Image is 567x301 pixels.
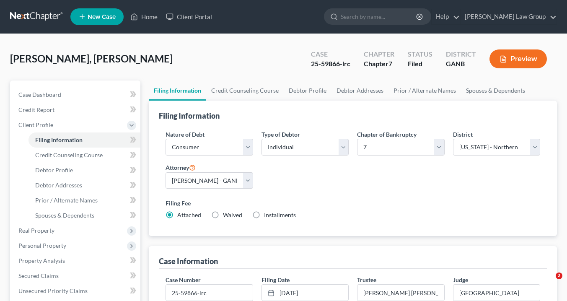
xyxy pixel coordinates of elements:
span: Credit Report [18,106,54,113]
div: Case Information [159,256,218,266]
label: Judge [453,275,468,284]
span: Personal Property [18,242,66,249]
span: Client Profile [18,121,53,128]
a: Prior / Alternate Names [388,80,461,101]
label: Attorney [166,162,196,172]
a: Secured Claims [12,268,140,283]
div: GANB [446,59,476,69]
div: Filed [408,59,432,69]
span: 2 [556,272,562,279]
span: Real Property [18,227,54,234]
label: Trustee [357,275,376,284]
span: [PERSON_NAME], [PERSON_NAME] [10,52,173,65]
input: -- [453,285,540,301]
div: 25-59866-lrc [311,59,350,69]
a: Credit Counseling Course [28,148,140,163]
span: Waived [223,211,242,218]
a: Credit Counseling Course [206,80,284,101]
iframe: Intercom live chat [539,272,559,293]
div: Filing Information [159,111,220,121]
a: Case Dashboard [12,87,140,102]
input: -- [357,285,444,301]
span: Unsecured Priority Claims [18,287,88,294]
a: Client Portal [162,9,216,24]
span: Prior / Alternate Names [35,197,98,204]
div: Status [408,49,432,59]
label: District [453,130,473,139]
span: Debtor Addresses [35,182,82,189]
a: Spouses & Dependents [28,208,140,223]
span: Installments [264,211,296,218]
a: Filing Information [149,80,206,101]
a: Debtor Profile [284,80,331,101]
label: Filing Fee [166,199,540,208]
a: Debtor Addresses [331,80,388,101]
a: [DATE] [262,285,348,301]
label: Nature of Debt [166,130,205,139]
span: Debtor Profile [35,166,73,174]
span: Case Dashboard [18,91,61,98]
a: Credit Report [12,102,140,117]
label: Filing Date [261,275,290,284]
label: Case Number [166,275,201,284]
button: Preview [489,49,547,68]
a: Home [126,9,162,24]
a: Help [432,9,460,24]
span: New Case [88,14,116,20]
a: Prior / Alternate Names [28,193,140,208]
input: Enter case number... [166,285,252,301]
div: Chapter [364,59,394,69]
span: Secured Claims [18,272,59,279]
label: Chapter of Bankruptcy [357,130,417,139]
a: Property Analysis [12,253,140,268]
span: Property Analysis [18,257,65,264]
input: Search by name... [341,9,417,24]
label: Type of Debtor [261,130,300,139]
span: Credit Counseling Course [35,151,103,158]
a: Unsecured Priority Claims [12,283,140,298]
div: District [446,49,476,59]
a: Debtor Addresses [28,178,140,193]
span: 7 [388,60,392,67]
span: Filing Information [35,136,83,143]
span: Attached [177,211,201,218]
a: Spouses & Dependents [461,80,530,101]
a: [PERSON_NAME] Law Group [461,9,557,24]
a: Debtor Profile [28,163,140,178]
span: Spouses & Dependents [35,212,94,219]
a: Filing Information [28,132,140,148]
div: Chapter [364,49,394,59]
div: Case [311,49,350,59]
